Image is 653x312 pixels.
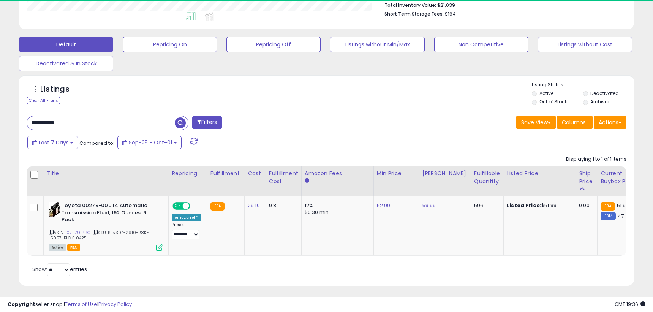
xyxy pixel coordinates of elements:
[601,202,615,211] small: FBA
[538,37,632,52] button: Listings without Cost
[172,214,201,221] div: Amazon AI *
[384,11,444,17] b: Short Term Storage Fees:
[590,90,619,97] label: Deactivated
[49,230,149,241] span: | SKU: BB5394-2910-R8K-L5027-BLCK-0425
[189,203,201,209] span: OFF
[566,156,626,163] div: Displaying 1 to 1 of 1 items
[305,202,368,209] div: 12%
[594,116,626,129] button: Actions
[422,202,436,209] a: 59.99
[422,169,468,177] div: [PERSON_NAME]
[377,169,416,177] div: Min Price
[62,202,154,225] b: Toyota 00279-000T4 Automatic Transmission Fluid, 192 Ounces, 6 Pack
[601,212,615,220] small: FBM
[330,37,424,52] button: Listings without Min/Max
[516,116,556,129] button: Save View
[507,202,570,209] div: $51.99
[507,169,572,177] div: Listed Price
[49,244,66,251] span: All listings currently available for purchase on Amazon
[305,209,368,216] div: $0.30 min
[579,202,591,209] div: 0.00
[8,301,132,308] div: seller snap | |
[27,136,78,149] button: Last 7 Days
[129,139,172,146] span: Sep-25 - Oct-01
[539,98,567,105] label: Out of Stock
[47,169,165,177] div: Title
[305,169,370,177] div: Amazon Fees
[49,202,60,217] img: 410qL61F3LL._SL40_.jpg
[67,244,80,251] span: FBA
[601,169,640,185] div: Current Buybox Price
[248,202,260,209] a: 29.10
[305,177,309,184] small: Amazon Fees.
[173,203,183,209] span: ON
[557,116,593,129] button: Columns
[384,2,436,8] b: Total Inventory Value:
[64,230,90,236] a: B07BZ9P4BQ
[507,202,541,209] b: Listed Price:
[562,119,586,126] span: Columns
[172,222,201,239] div: Preset:
[19,37,113,52] button: Default
[445,10,456,17] span: $164
[539,90,553,97] label: Active
[8,301,35,308] strong: Copyright
[474,202,498,209] div: 596
[123,37,217,52] button: Repricing On
[79,139,114,147] span: Compared to:
[474,169,500,185] div: Fulfillable Quantity
[617,202,629,209] span: 51.99
[40,84,70,95] h5: Listings
[192,116,222,129] button: Filters
[49,202,163,250] div: ASIN:
[117,136,182,149] button: Sep-25 - Oct-01
[19,56,113,71] button: Deactivated & In Stock
[248,169,262,177] div: Cost
[210,202,225,211] small: FBA
[269,169,298,185] div: Fulfillment Cost
[377,202,391,209] a: 52.99
[226,37,321,52] button: Repricing Off
[27,97,60,104] div: Clear All Filters
[269,202,296,209] div: 9.8
[615,301,645,308] span: 2025-10-10 19:36 GMT
[579,169,594,185] div: Ship Price
[210,169,241,177] div: Fulfillment
[65,301,97,308] a: Terms of Use
[434,37,528,52] button: Non Competitive
[98,301,132,308] a: Privacy Policy
[532,81,634,89] p: Listing States:
[618,212,624,220] span: 47
[39,139,69,146] span: Last 7 Days
[32,266,87,273] span: Show: entries
[172,169,204,177] div: Repricing
[590,98,611,105] label: Archived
